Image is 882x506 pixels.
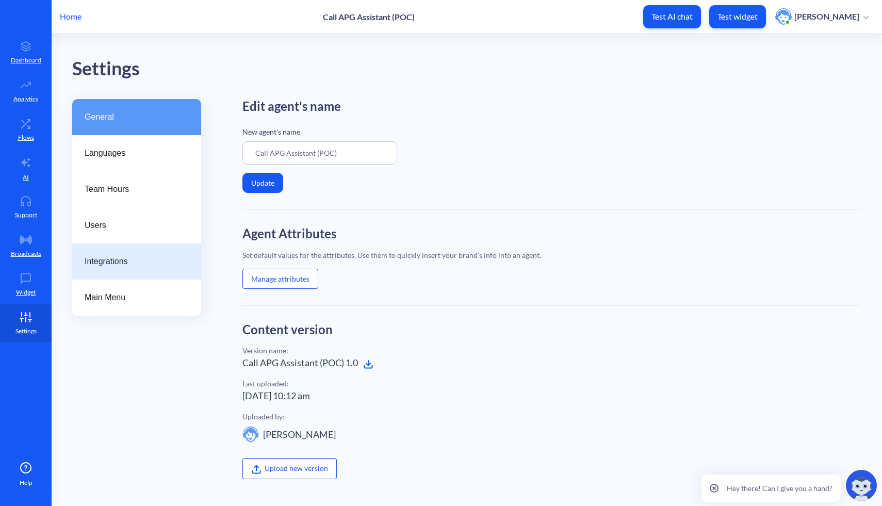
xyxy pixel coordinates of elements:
[13,94,38,104] p: Analytics
[72,207,201,243] a: Users
[242,250,861,260] div: Set default values for the attributes. Use them to quickly insert your brand's info into an agent.
[72,243,201,280] a: Integrations
[775,8,792,25] img: user photo
[242,345,861,356] div: Version name:
[15,327,37,336] p: Settings
[15,210,37,220] p: Support
[242,141,397,165] input: Enter agent Name
[11,249,41,258] p: Broadcasts
[242,226,861,241] h2: Agent Attributes
[85,291,181,304] span: Main Menu
[323,12,415,22] p: Call APG Assistant (POC)
[717,11,758,22] p: Test widget
[85,219,181,232] span: Users
[263,428,336,442] div: [PERSON_NAME]
[242,411,861,422] div: Uploaded by:
[794,11,859,22] p: [PERSON_NAME]
[72,99,201,135] a: General
[770,7,874,26] button: user photo[PERSON_NAME]
[85,111,181,123] span: General
[60,10,81,23] p: Home
[242,389,861,403] div: [DATE] 10:12 am
[72,135,201,171] a: Languages
[85,147,181,159] span: Languages
[242,356,861,370] div: Call APG Assistant (POC) 1.0
[72,54,882,84] div: Settings
[242,99,861,114] h2: Edit agent's name
[72,280,201,316] a: Main Menu
[651,11,693,22] p: Test AI chat
[242,173,283,193] button: Update
[18,133,34,142] p: Flows
[709,5,766,28] button: Test widget
[16,288,36,297] p: Widget
[242,426,259,443] img: user image
[242,458,337,479] label: Upload new version
[72,171,201,207] a: Team Hours
[11,56,41,65] p: Dashboard
[727,483,832,494] p: Hey there! Can I give you a hand?
[23,173,29,182] p: AI
[242,126,861,137] p: New agent's name
[846,470,877,501] img: copilot-icon.svg
[20,478,32,487] span: Help
[85,255,181,268] span: Integrations
[643,5,701,28] button: Test AI chat
[242,269,318,289] button: Manage attributes
[242,378,861,389] div: Last uploaded:
[85,183,181,195] span: Team Hours
[242,322,861,337] h2: Content version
